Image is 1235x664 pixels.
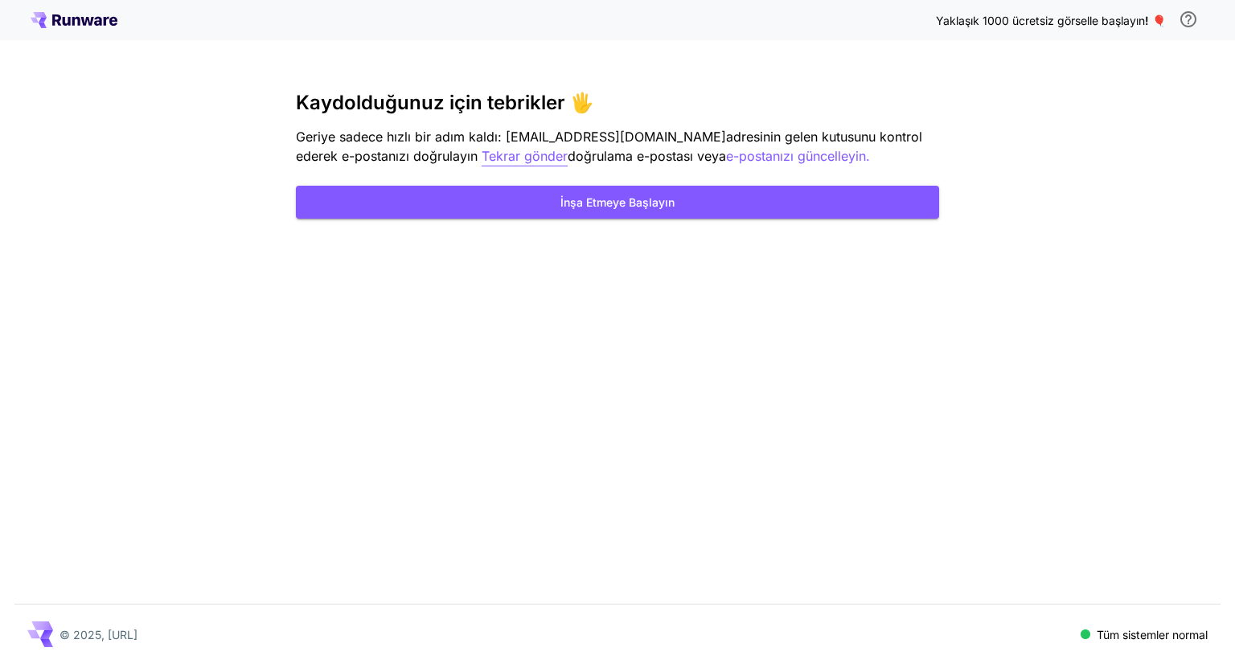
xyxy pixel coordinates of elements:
font: Yaklaşık 1000 ücretsiz görselle başlayın [936,14,1145,27]
font: Kaydolduğunuz için tebrikler 🖐️ [296,91,594,114]
button: e-postanızı güncelleyin. [726,146,870,166]
font: Tüm sistemler normal [1097,628,1208,641]
button: İnşa Etmeye Başlayın [296,186,939,219]
font: © 2025, [URL] [59,628,137,641]
font: İnşa Etmeye Başlayın [560,195,675,209]
button: Ücretsiz krediye hak kazanabilmek için bir işletme e-posta adresiyle kaydolmanız ve size gönderdi... [1172,3,1204,35]
font: doğrulama e-postası veya [568,148,726,164]
font: e-postanızı güncelleyin. [726,148,870,164]
button: Tekrar gönder [482,146,568,166]
font: ! 🎈 [1145,14,1166,27]
font: Geriye sadece hızlı bir adım kaldı: [EMAIL_ADDRESS][DOMAIN_NAME] [296,129,726,145]
font: Tekrar gönder [482,148,568,164]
